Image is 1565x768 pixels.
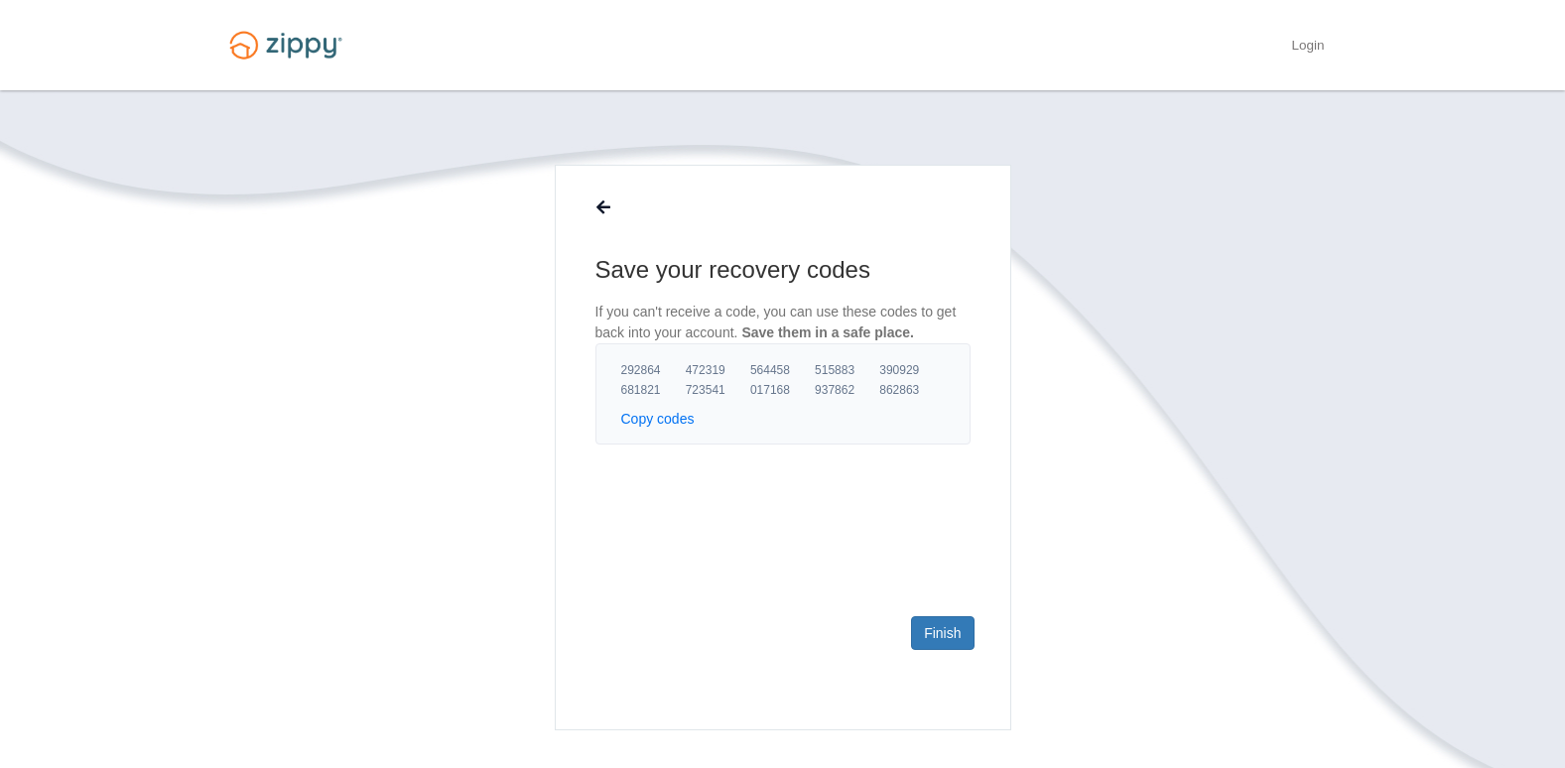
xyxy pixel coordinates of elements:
p: If you can't receive a code, you can use these codes to get back into your account. [595,302,971,343]
span: 937862 [815,382,879,398]
img: Logo [217,22,354,68]
span: 681821 [621,382,686,398]
h1: Save your recovery codes [595,254,971,286]
span: 390929 [879,362,944,378]
span: Save them in a safe place. [741,324,914,340]
a: Finish [911,616,974,650]
span: 292864 [621,362,686,378]
span: 723541 [686,382,750,398]
a: Login [1291,38,1324,58]
span: 862863 [879,382,944,398]
button: Copy codes [621,409,695,429]
span: 515883 [815,362,879,378]
span: 017168 [750,382,815,398]
span: 472319 [686,362,750,378]
span: 564458 [750,362,815,378]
